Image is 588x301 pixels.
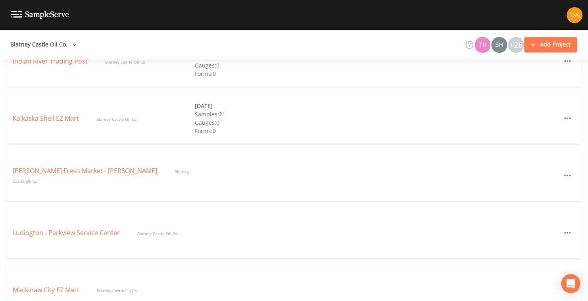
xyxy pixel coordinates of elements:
[7,37,80,52] button: Blarney Castle Oil Co.
[195,127,377,135] div: Forms: 0
[13,228,121,237] a: Ludington - Parkview Service Center
[11,11,69,19] img: logo
[105,59,146,65] span: Blarney Castle Oil Co.
[13,57,89,66] a: Indian River Trading Post
[195,102,377,110] div: [DATE]
[97,288,138,293] span: Blarney Castle Oil Co.
[96,116,138,122] span: Blarney Castle Oil Co.
[524,37,577,52] button: Add Project
[137,231,179,236] span: Blarney Castle Oil Co.
[13,166,159,175] a: [PERSON_NAME] Fresh Market - [PERSON_NAME]
[474,37,491,53] div: Travis Kirin
[195,61,377,69] div: Gauges: 0
[195,118,377,127] div: Gauges: 0
[561,274,580,293] div: Open Intercom Messenger
[567,7,582,23] img: e87f1c0e44c1658d59337c30f0e43455
[13,114,81,123] a: Kalkaska Shell EZ Mart
[491,37,507,53] div: shaynee@enviro-britesolutions.com
[195,69,377,78] div: Forms: 0
[475,37,490,53] img: 939099765a07141c2f55256aeaad4ea5
[491,37,507,53] img: 726fd29fcef06c5d4d94ec3380ebb1a1
[195,110,377,118] div: Samples: 21
[508,37,524,53] div: +26
[13,286,81,294] a: Mackinaw City EZ Mart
